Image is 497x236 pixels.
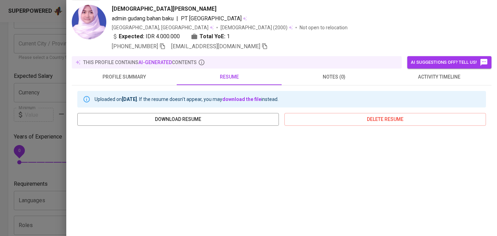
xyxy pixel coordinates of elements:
[83,115,273,124] span: download resume
[112,43,158,50] span: [PHONE_NUMBER]
[407,56,491,69] button: AI suggestions off? Tell us!
[181,73,277,81] span: resume
[138,60,172,65] span: AI-generated
[122,96,137,102] b: [DATE]
[83,59,197,66] p: this profile contains contents
[176,14,178,23] span: |
[284,113,486,126] button: delete resume
[112,24,214,31] div: [GEOGRAPHIC_DATA], [GEOGRAPHIC_DATA]
[391,73,487,81] span: activity timeline
[119,32,144,41] b: Expected:
[227,32,230,41] span: 1
[181,15,242,22] span: PT [GEOGRAPHIC_DATA]
[77,113,279,126] button: download resume
[171,43,260,50] span: [EMAIL_ADDRESS][DOMAIN_NAME]
[112,32,180,41] div: IDR 4.000.000
[300,24,348,31] p: Not open to relocation
[199,32,225,41] b: Total YoE:
[221,24,293,31] div: (2000)
[221,24,273,31] span: [DEMOGRAPHIC_DATA]
[112,5,216,13] span: [DEMOGRAPHIC_DATA][PERSON_NAME]
[112,15,174,22] span: admin gudang bahan baku
[72,5,106,39] img: 2eca271340c0af70fafc0369a1387113.jpg
[222,96,261,102] a: download the file
[286,73,382,81] span: notes (0)
[95,93,279,105] div: Uploaded on . If the resume doesn't appear, you may instead.
[290,115,480,124] span: delete resume
[76,73,173,81] span: profile summary
[411,58,488,66] span: AI suggestions off? Tell us!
